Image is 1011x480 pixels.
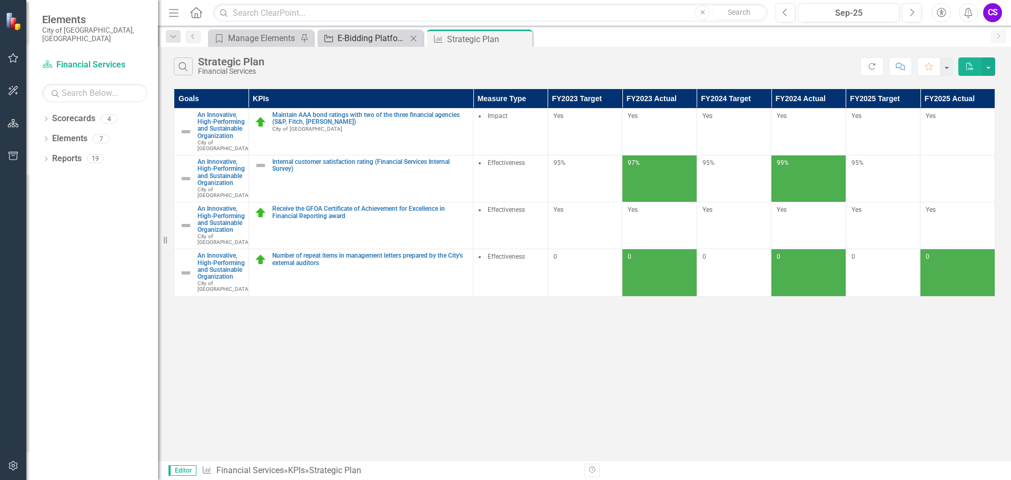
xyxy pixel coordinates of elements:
[249,155,473,202] td: Double-Click to Edit Right Click for Context Menu
[197,280,250,292] span: City of [GEOGRAPHIC_DATA]
[101,114,117,123] div: 4
[180,172,192,185] img: Not Defined
[473,249,548,296] td: Double-Click to Edit
[628,253,631,260] span: 0
[93,134,110,143] div: 7
[213,4,768,22] input: Search ClearPoint...
[254,116,267,129] img: On Target
[216,465,284,475] a: Financial Services
[802,7,896,19] div: Sep-25
[174,109,249,155] td: Double-Click to Edit Right Click for Context Menu
[198,56,264,67] div: Strategic Plan
[5,12,24,31] img: ClearPoint Strategy
[777,253,780,260] span: 0
[777,112,787,120] span: Yes
[926,206,936,213] span: Yes
[338,32,407,45] div: E-Bidding Platform
[249,202,473,249] td: Double-Click to Edit Right Click for Context Menu
[488,253,525,260] span: Effectiveness
[488,112,508,120] span: Impact
[488,159,525,166] span: Effectiveness
[174,202,249,249] td: Double-Click to Edit Right Click for Context Menu
[851,159,864,166] span: 95%
[198,67,264,75] div: Financial Services
[728,8,750,16] span: Search
[473,202,548,249] td: Double-Click to Edit
[851,206,861,213] span: Yes
[249,109,473,155] td: Double-Click to Edit Right Click for Context Menu
[983,3,1002,22] button: CS
[926,253,929,260] span: 0
[174,155,249,202] td: Double-Click to Edit Right Click for Context Menu
[851,112,861,120] span: Yes
[628,112,638,120] span: Yes
[42,13,147,26] span: Elements
[254,207,267,219] img: On Target
[228,32,298,45] div: Manage Elements
[42,26,147,43] small: City of [GEOGRAPHIC_DATA], [GEOGRAPHIC_DATA]
[211,32,298,45] a: Manage Elements
[197,205,250,233] a: An Innovative, High-Performing and Sustainable Organization
[447,33,530,46] div: Strategic Plan
[702,159,715,166] span: 95%
[197,140,250,151] span: City of [GEOGRAPHIC_DATA]
[926,112,936,120] span: Yes
[52,133,87,145] a: Elements
[272,205,468,219] a: Receive the GFOA Certificate of Achievement for Excellence in Financial Reporting award
[272,159,468,172] a: Internal customer satisfaction rating (Financial Services Internal Survey)
[254,159,267,172] img: Not Defined
[309,465,361,475] div: Strategic Plan
[553,159,566,166] span: 95%
[851,253,855,260] span: 0
[473,109,548,155] td: Double-Click to Edit
[288,465,305,475] a: KPIs
[52,153,82,165] a: Reports
[180,219,192,232] img: Not Defined
[180,267,192,279] img: Not Defined
[712,5,765,20] button: Search
[202,465,577,477] div: » »
[553,253,557,260] span: 0
[488,206,525,213] span: Effectiveness
[628,206,638,213] span: Yes
[777,159,789,166] span: 99%
[197,187,250,198] span: City of [GEOGRAPHIC_DATA]
[272,126,342,132] span: City of [GEOGRAPHIC_DATA]
[553,112,563,120] span: Yes
[254,253,267,266] img: On Target
[272,112,468,125] a: Maintain AAA bond ratings with two of the three financial agencies (S&P, Fitch, [PERSON_NAME])
[197,233,250,245] span: City of [GEOGRAPHIC_DATA]
[174,249,249,296] td: Double-Click to Edit Right Click for Context Menu
[777,206,787,213] span: Yes
[197,252,250,280] a: An Innovative, High-Performing and Sustainable Organization
[197,159,250,187] a: An Innovative, High-Performing and Sustainable Organization
[702,112,712,120] span: Yes
[320,32,407,45] a: E-Bidding Platform
[87,154,104,163] div: 19
[180,125,192,138] img: Not Defined
[628,159,640,166] span: 97%
[52,113,95,125] a: Scorecards
[702,253,706,260] span: 0
[42,59,147,71] a: Financial Services
[272,252,468,266] a: Number of repeat items in management letters prepared by the City's external auditors
[249,249,473,296] td: Double-Click to Edit Right Click for Context Menu
[702,206,712,213] span: Yes
[168,465,196,476] span: Editor
[473,155,548,202] td: Double-Click to Edit
[553,206,563,213] span: Yes
[42,84,147,102] input: Search Below...
[197,112,250,140] a: An Innovative, High-Performing and Sustainable Organization
[798,3,899,22] button: Sep-25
